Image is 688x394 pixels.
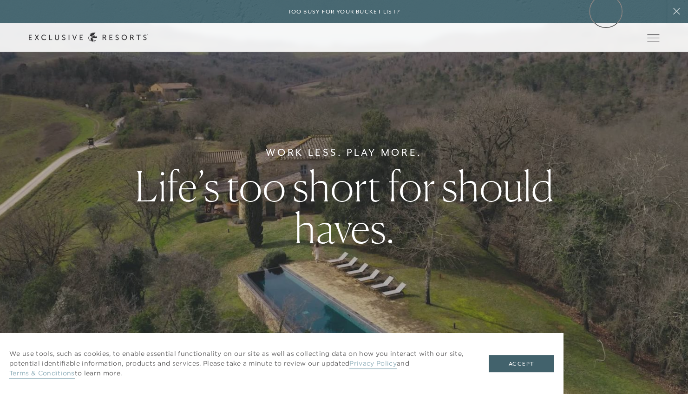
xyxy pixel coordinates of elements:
h6: Work Less. Play More. [266,145,422,160]
p: We use tools, such as cookies, to enable essential functionality on our site as well as collectin... [9,349,470,378]
h1: Life’s too short for should haves. [120,165,568,249]
h6: Too busy for your bucket list? [288,7,400,16]
button: Accept [489,355,554,373]
button: Open navigation [647,34,659,41]
a: Terms & Conditions [9,369,75,379]
a: Privacy Policy [349,359,396,369]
